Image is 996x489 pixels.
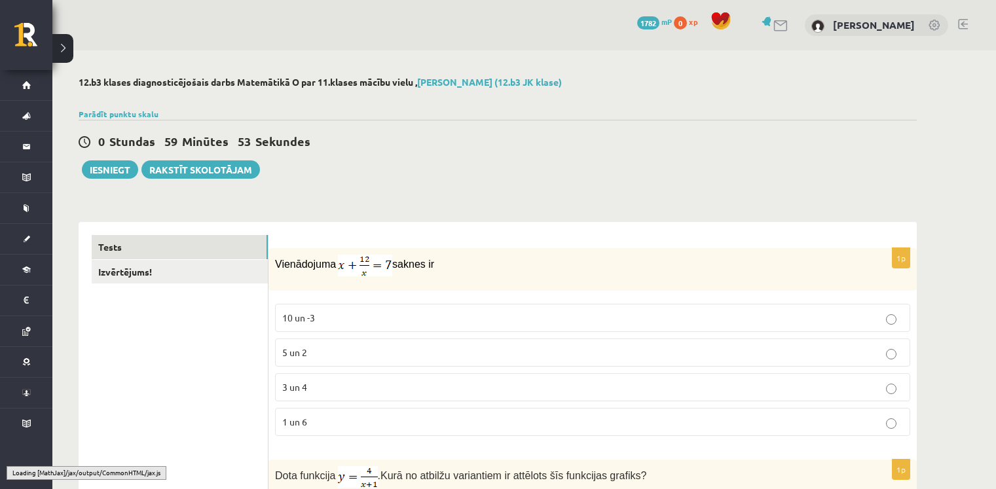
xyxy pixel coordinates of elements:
span: 53 [238,134,251,149]
span: Vienādojuma [275,259,336,270]
span: 10 un -3 [282,312,315,323]
a: Izvērtējums! [92,260,268,284]
span: . [378,470,380,481]
p: 1p [892,247,910,268]
img: Roberts Petrovskis [811,20,824,33]
a: Tests [92,235,268,259]
input: 10 un -3 [886,314,896,325]
a: 0 xp [674,16,704,27]
input: 5 un 2 [886,349,896,359]
span: Dota funkcija [275,470,336,481]
input: 1 un 6 [886,418,896,429]
a: [PERSON_NAME] [833,18,915,31]
a: Rīgas 1. Tālmācības vidusskola [14,23,52,56]
span: Kurā no atbilžu variantiem ir attēlots šīs funkcijas grafiks? [380,470,646,481]
img: qlSsXu6OdwvZzpKw4d+mB0AAAAASUVORK5CYII= [338,255,392,276]
span: Minūtes [182,134,229,149]
img: AQu9O3Pfbz4EAAAAAElFTkSuQmCC [338,466,378,488]
input: 3 un 4 [886,384,896,394]
a: Rakstīt skolotājam [141,160,260,179]
a: Parādīt punktu skalu [79,109,158,119]
h2: 12.b3 klases diagnosticējošais darbs Matemātikā O par 11.klases mācību vielu , [79,77,917,88]
span: 0 [674,16,687,29]
span: 1782 [637,16,659,29]
span: mP [661,16,672,27]
a: [PERSON_NAME] (12.b3 JK klase) [417,76,562,88]
span: xp [689,16,697,27]
p: 1p [892,459,910,480]
span: 1 un 6 [282,416,307,427]
span: 3 un 4 [282,381,307,393]
span: saknes ir [392,259,434,270]
div: Loading [MathJax]/jax/output/CommonHTML/jax.js [7,466,166,479]
a: 1782 mP [637,16,672,27]
button: Iesniegt [82,160,138,179]
span: 5 un 2 [282,346,307,358]
span: 0 [98,134,105,149]
span: Stundas [109,134,155,149]
span: 59 [164,134,177,149]
span: Sekundes [255,134,310,149]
